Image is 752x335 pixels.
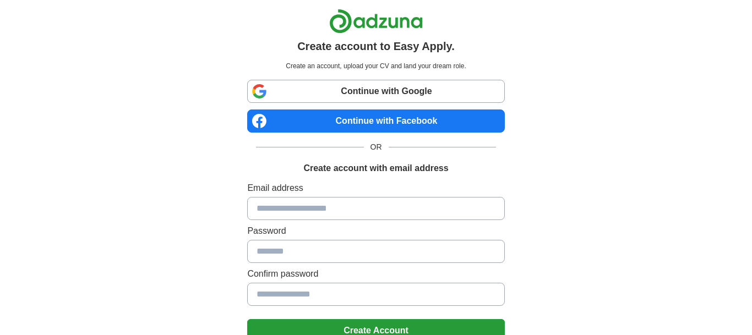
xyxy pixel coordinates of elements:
[247,267,504,281] label: Confirm password
[249,61,502,71] p: Create an account, upload your CV and land your dream role.
[303,162,448,175] h1: Create account with email address
[329,9,423,34] img: Adzuna logo
[247,109,504,133] a: Continue with Facebook
[297,38,455,54] h1: Create account to Easy Apply.
[247,80,504,103] a: Continue with Google
[364,141,389,153] span: OR
[247,182,504,195] label: Email address
[247,224,504,238] label: Password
